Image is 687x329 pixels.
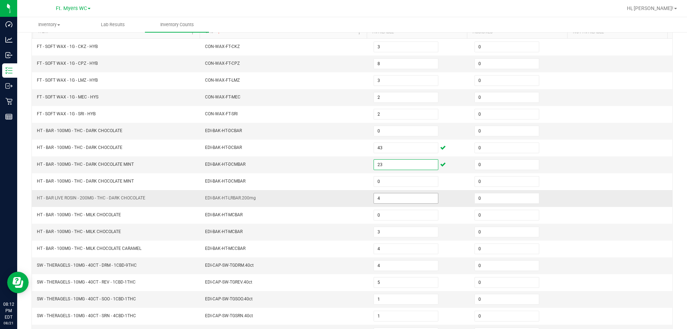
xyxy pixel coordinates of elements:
[205,179,245,184] span: EDI-BAK-HT-DCMBAR
[205,229,243,234] span: EDI-BAK-HT-MCBAR
[205,296,253,301] span: EDI-CAP-SW-TGSOO.40ct
[627,5,673,11] span: Hi, [PERSON_NAME]!
[5,82,13,89] inline-svg: Outbound
[5,21,13,28] inline-svg: Dashboard
[205,280,252,285] span: EDI-CAP-SW-TGREV.40ct
[205,313,253,318] span: EDI-CAP-SW-TGSRN.40ct
[5,98,13,105] inline-svg: Retail
[37,263,137,268] span: SW - THERAGELS - 10MG - 40CT - DRM - 1CBD-9THC
[3,320,14,326] p: 08/21
[205,195,256,200] span: EDI-BAK-HT-LRBAR.200mg
[37,246,141,251] span: HT - BAR - 100MG - THC - MILK CHOCOLATE CARAMEL
[5,67,13,74] inline-svg: Inventory
[5,52,13,59] inline-svg: Inbound
[56,5,87,11] span: Ft. Myers WC
[37,296,136,301] span: SW - THERAGELS - 10MG - 40CT - SOO - 1CBD-1THC
[205,111,238,116] span: CON-WAX-FT-SRI
[205,246,245,251] span: EDI-BAK-HT-MCCBAR
[205,263,254,268] span: EDI-CAP-SW-TGDRM.40ct
[37,162,134,167] span: HT - BAR - 100MG - THC - DARK CHOCOLATE MINT
[37,128,122,133] span: HT - BAR - 100MG - THC - DARK CHOCOLATE
[37,195,145,200] span: HT - BAR LIVE ROSIN - 200MG - THC - DARK CHOCOLATE
[205,145,242,150] span: EDI-BAK-HT-DCBAR
[37,229,121,234] span: HT - BAR - 100MG - THC - MILK CHOCOLATE
[37,179,134,184] span: HT - BAR - 100MG - THC - DARK CHOCOLATE MINT
[37,280,136,285] span: SW - THERAGELS - 10MG - 40CT - REV - 1CBD-1THC
[17,17,81,32] a: Inventory
[37,212,121,217] span: HT - BAR - 100MG - THC - MILK CHOCOLATE
[91,21,135,28] span: Lab Results
[205,78,240,83] span: CON-WAX-FT-LMZ
[5,113,13,120] inline-svg: Reports
[7,272,29,293] iframe: Resource center
[37,313,136,318] span: SW - THERAGELS - 10MG - 40CT - SRN - 4CBD-1THC
[145,17,209,32] a: Inventory Counts
[37,78,98,83] span: FT - SOFT WAX - 1G - LMZ - HYB
[205,128,242,133] span: EDI-BAK-HT-DCBAR
[37,61,98,66] span: FT - SOFT WAX - 1G - CPZ - HYB
[205,162,245,167] span: EDI-BAK-HT-DCMBAR
[37,145,122,150] span: HT - BAR - 100MG - THC - DARK CHOCOLATE
[37,111,96,116] span: FT - SOFT WAX - 1G - SRI - HYB
[37,95,98,100] span: FT - SOFT WAX - 1G - MEC - HYS
[81,17,145,32] a: Lab Results
[18,21,81,28] span: Inventory
[205,44,240,49] span: CON-WAX-FT-CKZ
[205,61,240,66] span: CON-WAX-FT-CPZ
[5,36,13,43] inline-svg: Analytics
[3,301,14,320] p: 08:12 PM EDT
[205,212,243,217] span: EDI-BAK-HT-MCBAR
[37,44,98,49] span: FT - SOFT WAX - 1G - CKZ - HYB
[151,21,204,28] span: Inventory Counts
[205,95,240,100] span: CON-WAX-FT-MEC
